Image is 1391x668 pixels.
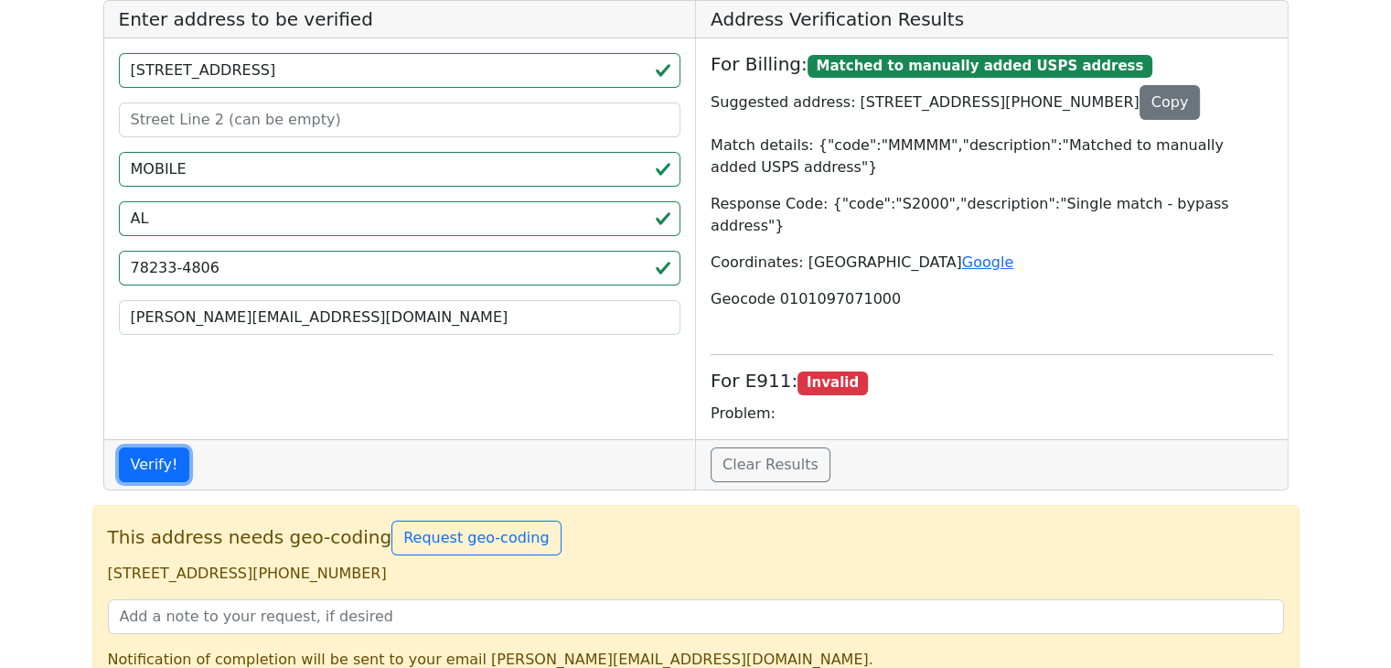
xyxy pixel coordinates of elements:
[962,253,1013,271] a: Google
[119,251,681,286] input: ZIP code 5 or 5+4
[711,53,1273,78] h5: For Billing:
[119,447,190,482] button: Verify!
[391,521,561,555] button: Request geo-coding
[711,135,1273,178] p: Match details: {"code":"MMMMM","description":"Matched to manually added USPS address"}
[119,300,681,335] input: Your Email
[1140,85,1201,120] button: Copy
[711,85,1273,120] p: Suggested address: [STREET_ADDRESS][PHONE_NUMBER]
[711,288,1273,310] p: Geocode 0101097071000
[108,563,1284,585] p: [STREET_ADDRESS][PHONE_NUMBER]
[711,403,1273,425] p: Problem:
[108,525,392,547] span: This address needs geo-coding
[711,193,1273,237] p: Response Code: {"code":"S2000","description":"Single match - bypass address"}
[119,152,681,187] input: City
[711,252,1273,274] p: Coordinates: [GEOGRAPHIC_DATA]
[696,1,1288,38] h5: Address Verification Results
[119,201,681,236] input: 2-Letter State
[108,599,1284,634] input: Add a note to your request, if desired
[711,370,1273,394] h5: For E911:
[119,102,681,137] input: Street Line 2 (can be empty)
[797,372,868,395] span: Invalid
[119,53,681,88] input: Street Line 1
[808,55,1152,79] span: Matched to manually added USPS address
[104,1,696,38] h5: Enter address to be verified
[711,447,830,482] a: Clear Results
